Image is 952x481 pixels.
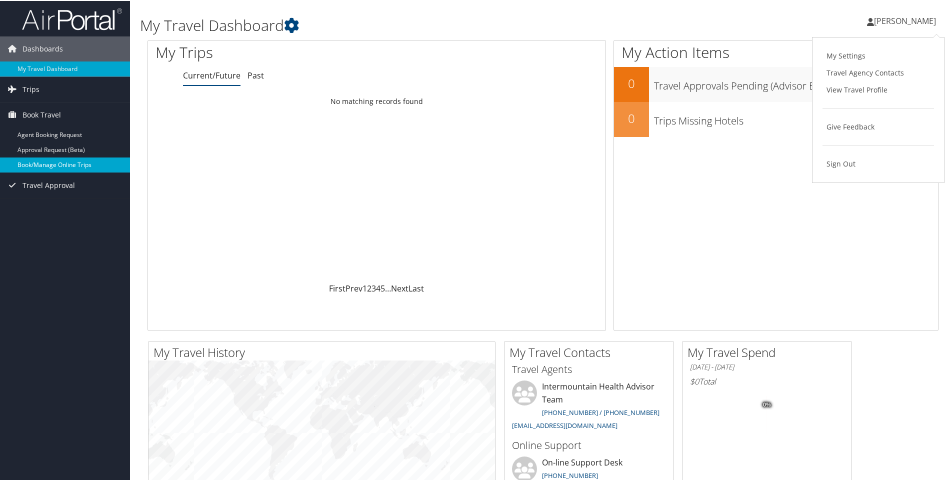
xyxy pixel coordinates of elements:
[614,41,938,62] h1: My Action Items
[690,375,844,386] h6: Total
[763,401,771,407] tspan: 0%
[687,343,851,360] h2: My Travel Spend
[690,375,699,386] span: $0
[509,343,673,360] h2: My Travel Contacts
[22,35,63,60] span: Dashboards
[822,80,934,97] a: View Travel Profile
[614,66,938,101] a: 0Travel Approvals Pending (Advisor Booked)
[408,282,424,293] a: Last
[345,282,362,293] a: Prev
[22,6,122,30] img: airportal-logo.png
[22,101,61,126] span: Book Travel
[822,154,934,171] a: Sign Out
[654,73,938,92] h3: Travel Approvals Pending (Advisor Booked)
[512,420,617,429] a: [EMAIL_ADDRESS][DOMAIN_NAME]
[654,108,938,127] h3: Trips Missing Hotels
[183,69,240,80] a: Current/Future
[148,91,605,109] td: No matching records found
[362,282,367,293] a: 1
[22,76,39,101] span: Trips
[822,117,934,134] a: Give Feedback
[371,282,376,293] a: 3
[155,41,407,62] h1: My Trips
[614,74,649,91] h2: 0
[512,361,666,375] h3: Travel Agents
[507,379,671,433] li: Intermountain Health Advisor Team
[614,109,649,126] h2: 0
[542,407,659,416] a: [PHONE_NUMBER] / [PHONE_NUMBER]
[542,470,598,479] a: [PHONE_NUMBER]
[22,172,75,197] span: Travel Approval
[247,69,264,80] a: Past
[367,282,371,293] a: 2
[385,282,391,293] span: …
[874,14,936,25] span: [PERSON_NAME]
[822,46,934,63] a: My Settings
[329,282,345,293] a: First
[614,101,938,136] a: 0Trips Missing Hotels
[822,63,934,80] a: Travel Agency Contacts
[391,282,408,293] a: Next
[380,282,385,293] a: 5
[140,14,677,35] h1: My Travel Dashboard
[512,437,666,451] h3: Online Support
[690,361,844,371] h6: [DATE] - [DATE]
[376,282,380,293] a: 4
[153,343,495,360] h2: My Travel History
[867,5,946,35] a: [PERSON_NAME]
